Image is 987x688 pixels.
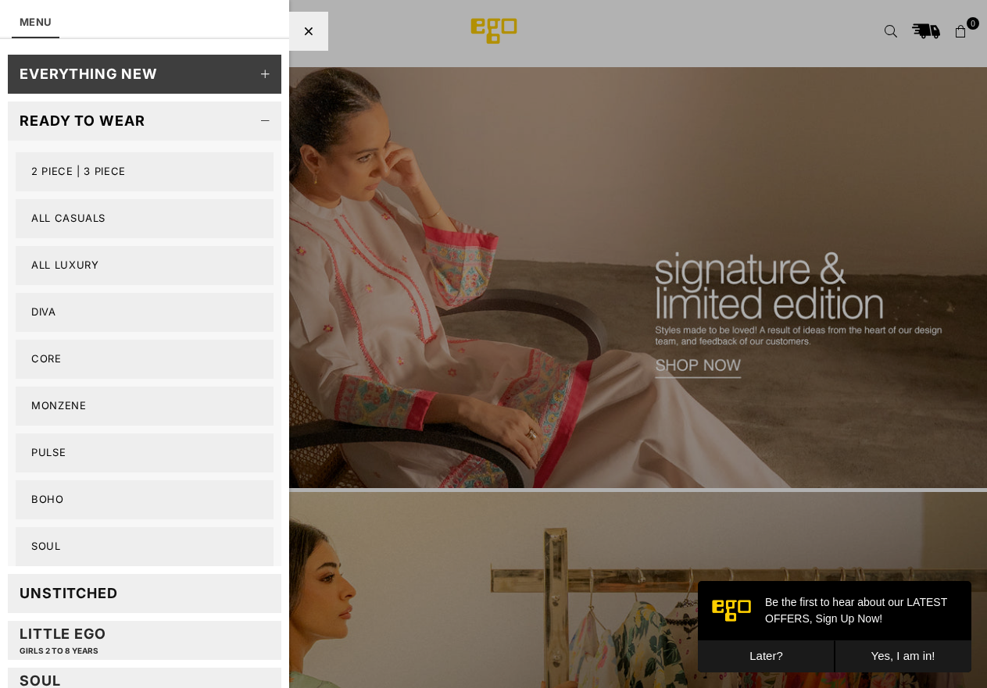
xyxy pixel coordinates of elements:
[20,112,145,130] div: Ready to wear
[16,246,274,285] a: All Luxury
[20,625,106,655] div: Little EGO
[8,102,281,141] a: Ready to wear
[8,574,281,613] a: Unstitched
[16,340,274,379] a: Core
[8,621,281,660] a: Little EGOGIRLS 2 TO 8 YEARS
[16,387,274,426] a: Monzene
[20,65,158,83] div: EVERYTHING NEW
[16,527,274,566] a: Soul
[16,152,274,191] a: 2 PIECE | 3 PIECE
[8,55,281,94] a: EVERYTHING NEW
[698,581,971,672] iframe: webpush-onsite
[289,12,328,51] div: Close Menu
[20,584,118,602] div: Unstitched
[16,199,274,238] a: All Casuals
[20,646,106,656] p: GIRLS 2 TO 8 YEARS
[16,293,274,332] a: Diva
[16,433,274,472] a: Pulse
[20,16,52,28] a: MENU
[16,480,274,519] a: Boho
